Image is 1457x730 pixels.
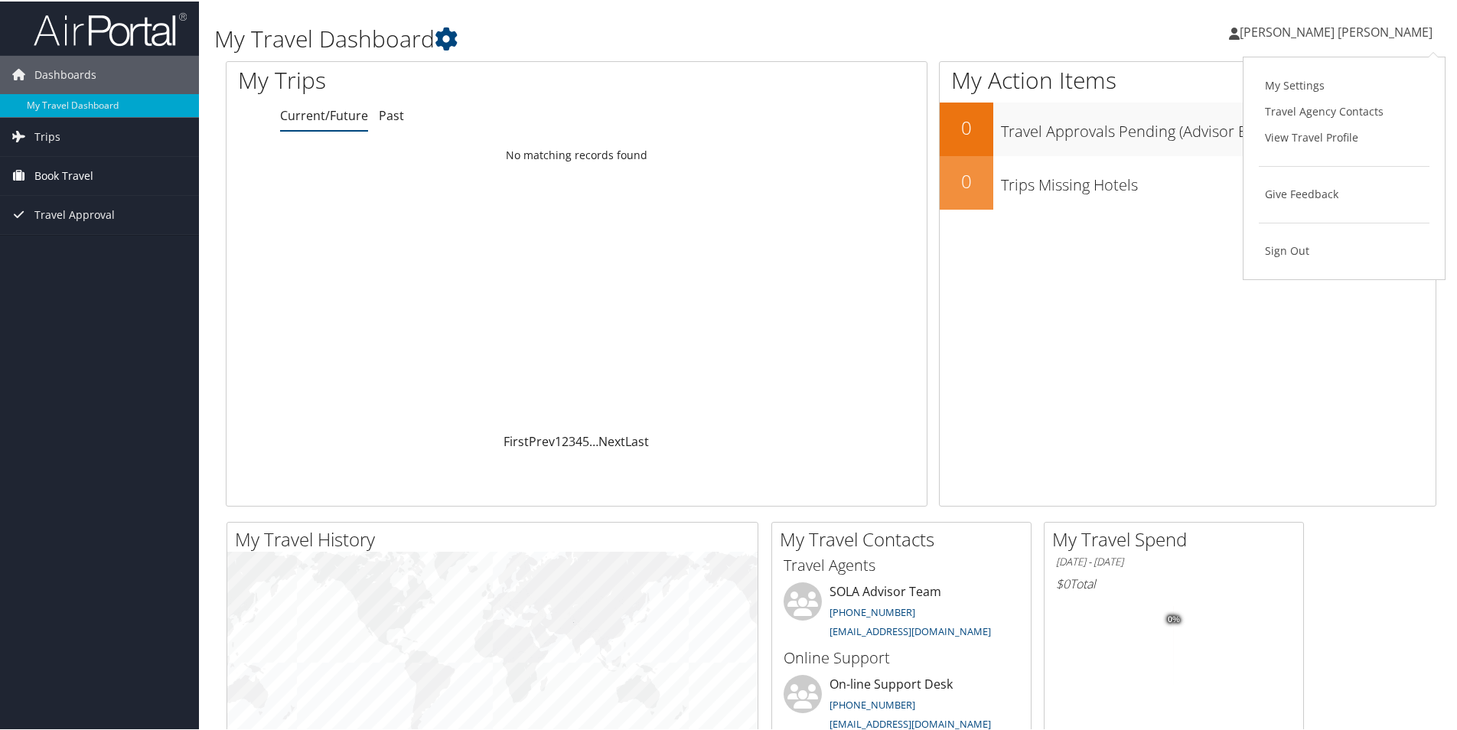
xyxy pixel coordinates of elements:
h3: Travel Agents [784,553,1019,575]
a: 5 [582,432,589,448]
h3: Online Support [784,646,1019,667]
a: Travel Agency Contacts [1259,97,1429,123]
h1: My Travel Dashboard [214,21,1037,54]
a: 0Trips Missing Hotels [940,155,1436,208]
a: Current/Future [280,106,368,122]
a: Past [379,106,404,122]
h2: My Travel Spend [1052,525,1303,551]
h1: My Action Items [940,63,1436,95]
a: 0Travel Approvals Pending (Advisor Booked) [940,101,1436,155]
h6: Total [1056,574,1292,591]
a: [PERSON_NAME] [PERSON_NAME] [1229,8,1448,54]
h3: Trips Missing Hotels [1001,165,1436,194]
a: Give Feedback [1259,180,1429,206]
a: Next [598,432,625,448]
tspan: 0% [1168,614,1180,623]
h2: My Travel Contacts [780,525,1031,551]
td: No matching records found [227,140,927,168]
a: [PHONE_NUMBER] [830,604,915,618]
span: Travel Approval [34,194,115,233]
a: First [504,432,529,448]
span: … [589,432,598,448]
h3: Travel Approvals Pending (Advisor Booked) [1001,112,1436,141]
a: [PHONE_NUMBER] [830,696,915,710]
h2: 0 [940,113,993,139]
a: View Travel Profile [1259,123,1429,149]
h2: 0 [940,167,993,193]
a: My Settings [1259,71,1429,97]
a: 1 [555,432,562,448]
a: Last [625,432,649,448]
a: 2 [562,432,569,448]
span: $0 [1056,574,1070,591]
span: Trips [34,116,60,155]
a: [EMAIL_ADDRESS][DOMAIN_NAME] [830,623,991,637]
a: 3 [569,432,575,448]
h6: [DATE] - [DATE] [1056,553,1292,568]
li: SOLA Advisor Team [776,581,1027,644]
a: [EMAIL_ADDRESS][DOMAIN_NAME] [830,715,991,729]
img: airportal-logo.png [34,10,187,46]
h2: My Travel History [235,525,758,551]
a: Prev [529,432,555,448]
h1: My Trips [238,63,624,95]
span: Book Travel [34,155,93,194]
a: Sign Out [1259,236,1429,262]
span: Dashboards [34,54,96,93]
a: 4 [575,432,582,448]
span: [PERSON_NAME] [PERSON_NAME] [1240,22,1433,39]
